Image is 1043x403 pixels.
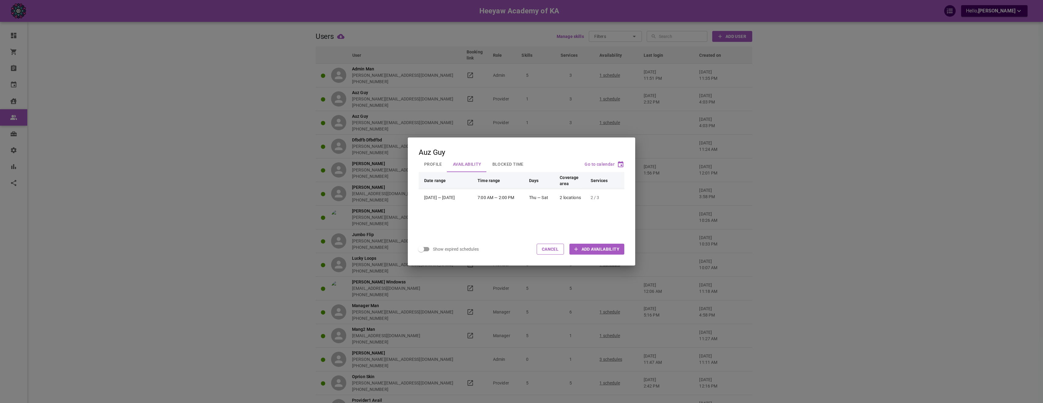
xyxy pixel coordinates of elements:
th: Date range [419,172,475,189]
th: Days [526,172,557,189]
span: Show expired schedules [433,246,479,252]
div: Auz Guy [419,148,445,156]
button: Blocked Time [487,156,529,172]
span: Add Availability [582,246,619,252]
button: Profile [419,156,448,172]
td: Thu — Sat [526,189,557,206]
td: 7:00 AM — 2:00 PM [475,189,526,206]
p: 2 / 3 [591,195,619,201]
div: [DATE] — [DATE] [424,195,472,201]
th: Time range [475,172,526,189]
th: Services [588,172,624,189]
button: Cancel [537,244,564,255]
td: 2 locations [557,189,588,206]
button: Availability [448,156,487,172]
span: Go to calendar [585,162,615,167]
th: Coverage area [557,172,588,189]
